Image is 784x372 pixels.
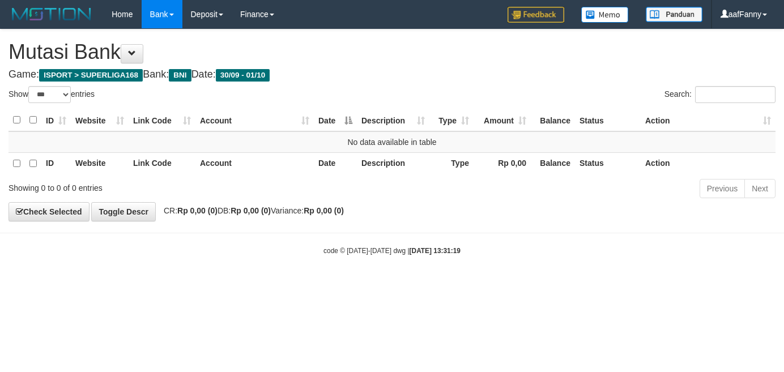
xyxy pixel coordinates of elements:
[575,152,641,174] th: Status
[508,7,564,23] img: Feedback.jpg
[641,152,776,174] th: Action
[169,69,191,82] span: BNI
[177,206,218,215] strong: Rp 0,00 (0)
[8,86,95,103] label: Show entries
[41,109,71,131] th: ID: activate to sort column ascending
[314,152,357,174] th: Date
[71,109,129,131] th: Website: activate to sort column ascending
[129,152,195,174] th: Link Code
[39,69,143,82] span: ISPORT > SUPERLIGA168
[357,152,429,174] th: Description
[195,152,314,174] th: Account
[474,109,531,131] th: Amount: activate to sort column ascending
[531,152,575,174] th: Balance
[474,152,531,174] th: Rp 0,00
[581,7,629,23] img: Button%20Memo.svg
[429,152,474,174] th: Type
[700,179,745,198] a: Previous
[129,109,195,131] th: Link Code: activate to sort column ascending
[410,247,461,255] strong: [DATE] 13:31:19
[8,6,95,23] img: MOTION_logo.png
[216,69,270,82] span: 30/09 - 01/10
[429,109,474,131] th: Type: activate to sort column ascending
[664,86,776,103] label: Search:
[323,247,461,255] small: code © [DATE]-[DATE] dwg |
[8,178,318,194] div: Showing 0 to 0 of 0 entries
[8,131,776,153] td: No data available in table
[531,109,575,131] th: Balance
[575,109,641,131] th: Status
[195,109,314,131] th: Account: activate to sort column ascending
[41,152,71,174] th: ID
[8,41,776,63] h1: Mutasi Bank
[91,202,156,221] a: Toggle Descr
[641,109,776,131] th: Action: activate to sort column ascending
[695,86,776,103] input: Search:
[646,7,702,22] img: panduan.png
[314,109,357,131] th: Date: activate to sort column descending
[158,206,344,215] span: CR: DB: Variance:
[304,206,344,215] strong: Rp 0,00 (0)
[231,206,271,215] strong: Rp 0,00 (0)
[8,202,90,221] a: Check Selected
[71,152,129,174] th: Website
[357,109,429,131] th: Description: activate to sort column ascending
[744,179,776,198] a: Next
[28,86,71,103] select: Showentries
[8,69,776,80] h4: Game: Bank: Date:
